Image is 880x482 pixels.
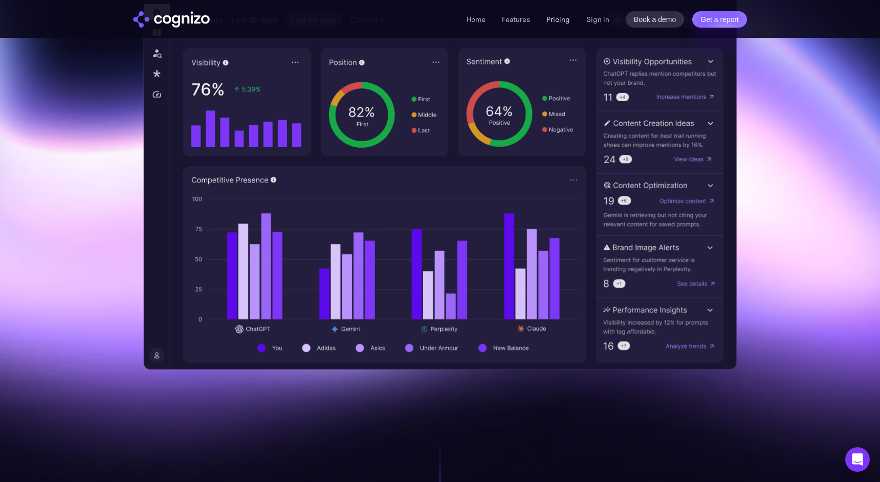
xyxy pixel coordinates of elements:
a: Features [502,15,530,24]
a: home [133,11,210,28]
a: Home [467,15,486,24]
a: Sign in [586,13,609,26]
a: Get a report [692,11,747,28]
a: Book a demo [626,11,685,28]
img: cognizo logo [133,11,210,28]
div: Open Intercom Messenger [845,447,870,472]
a: Pricing [546,15,570,24]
